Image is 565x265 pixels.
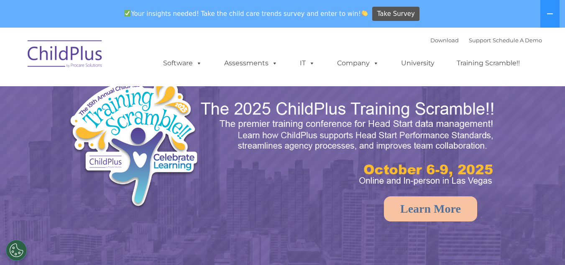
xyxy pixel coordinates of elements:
img: ChildPlus by Procare Solutions [23,34,107,76]
a: Training Scramble!! [448,55,528,72]
a: Learn More [384,196,477,221]
span: Take Survey [377,7,415,21]
a: Take Survey [372,7,419,21]
a: Assessments [216,55,286,72]
img: 👏 [361,10,368,16]
a: Company [329,55,387,72]
a: Software [155,55,210,72]
img: ✅ [124,10,130,16]
span: Your insights needed! Take the child care trends survey and enter to win! [121,5,371,22]
a: IT [291,55,323,72]
a: Download [430,37,459,44]
font: | [430,37,542,44]
a: Schedule A Demo [493,37,542,44]
a: Support [469,37,491,44]
a: University [393,55,443,72]
button: Cookies Settings [6,240,27,261]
